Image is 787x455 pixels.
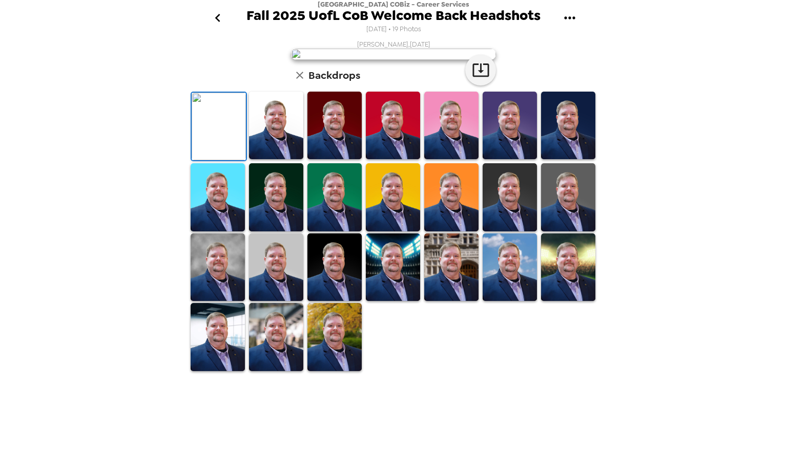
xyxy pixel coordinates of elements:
h6: Backdrops [308,67,360,83]
button: go back [201,2,234,35]
button: gallery menu [553,2,586,35]
img: user [291,49,496,60]
img: Original [192,93,246,161]
span: Fall 2025 UofL CoB Welcome Back Headshots [246,9,541,23]
span: [PERSON_NAME] , [DATE] [357,40,430,49]
span: [DATE] • 19 Photos [366,23,421,36]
